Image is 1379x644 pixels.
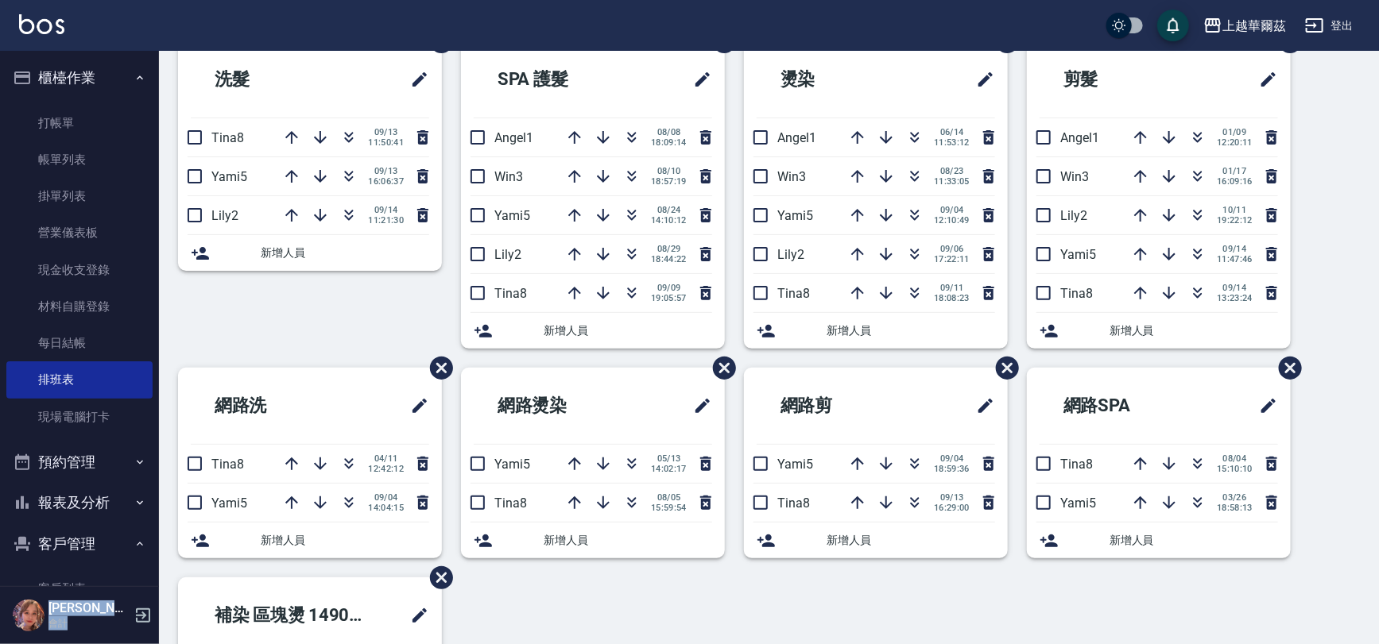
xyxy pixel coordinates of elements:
[6,361,153,398] a: 排班表
[701,345,738,391] span: 刪除班表
[1060,496,1096,511] span: Yami5
[1217,293,1253,303] span: 13:23:24
[757,377,912,434] h2: 網路剪
[6,399,153,435] a: 現場電腦打卡
[777,496,810,511] span: Tina8
[777,457,813,472] span: Yami5
[744,313,1008,349] div: 新增人員
[1217,137,1253,148] span: 12:20:11
[651,205,687,215] span: 08/24
[13,600,45,631] img: Person
[401,387,429,425] span: 修改班表的標題
[827,322,995,339] span: 新增人員
[368,464,404,474] span: 12:42:12
[1249,387,1278,425] span: 修改班表的標題
[934,503,970,513] span: 16:29:00
[368,453,404,464] span: 04/11
[368,176,404,187] span: 16:06:37
[211,496,247,511] span: Yami5
[6,325,153,361] a: 每日結帳
[934,166,970,176] span: 08/23
[757,51,903,108] h2: 燙染
[494,247,521,262] span: Lily2
[934,244,970,254] span: 09/06
[1217,283,1253,293] span: 09/14
[1040,377,1202,434] h2: 網路SPA
[1217,244,1253,254] span: 09/14
[1110,322,1278,339] span: 新增人員
[494,286,527,301] span: Tina8
[651,492,687,503] span: 08/05
[19,14,64,34] img: Logo
[1040,51,1186,108] h2: 剪髮
[777,286,810,301] span: Tina8
[474,51,637,108] h2: SPA 護髮
[6,105,153,141] a: 打帳單
[777,169,806,184] span: Win3
[191,51,337,108] h2: 洗髮
[1060,286,1093,301] span: Tina8
[934,205,970,215] span: 09/04
[651,464,687,474] span: 14:02:17
[544,532,712,549] span: 新增人員
[651,166,687,176] span: 08/10
[6,482,153,523] button: 報表及分析
[651,176,687,187] span: 18:57:19
[544,322,712,339] span: 新增人員
[494,208,530,223] span: Yami5
[211,130,244,145] span: Tina8
[494,169,523,184] span: Win3
[1060,208,1087,223] span: Lily2
[651,215,687,226] span: 14:10:12
[934,215,970,226] span: 12:10:49
[211,208,238,223] span: Lily2
[191,377,346,434] h2: 網路洗
[651,503,687,513] span: 15:59:54
[1222,16,1286,36] div: 上越華爾茲
[934,137,970,148] span: 11:53:12
[1267,345,1304,391] span: 刪除班表
[934,492,970,503] span: 09/13
[48,616,130,631] p: 會計
[651,283,687,293] span: 09/09
[651,127,687,137] span: 08/08
[934,293,970,303] span: 18:08:23
[1249,60,1278,98] span: 修改班表的標題
[6,141,153,178] a: 帳單列表
[1217,492,1253,503] span: 03/26
[1217,127,1253,137] span: 01/09
[1027,313,1291,349] div: 新增人員
[368,137,404,148] span: 11:50:41
[211,457,244,472] span: Tina8
[368,166,404,176] span: 09/13
[966,60,995,98] span: 修改班表的標題
[1217,205,1253,215] span: 10/11
[368,503,404,513] span: 14:04:15
[934,464,970,474] span: 18:59:36
[827,532,995,549] span: 新增人員
[178,523,442,558] div: 新增人員
[368,492,404,503] span: 09/04
[368,127,404,137] span: 09/13
[934,127,970,137] span: 06/14
[494,496,527,511] span: Tina8
[1157,10,1189,41] button: save
[474,377,637,434] h2: 網路燙染
[418,554,455,601] span: 刪除班表
[1060,169,1089,184] span: Win3
[494,130,533,145] span: Angel1
[191,587,389,644] h2: 補染 區塊燙 1490燙染
[684,387,712,425] span: 修改班表的標題
[461,523,725,558] div: 新增人員
[461,313,725,349] div: 新增人員
[368,205,404,215] span: 09/14
[984,345,1021,391] span: 刪除班表
[368,215,404,226] span: 11:21:30
[6,178,153,214] a: 掛單列表
[934,176,970,187] span: 11:33:05
[6,252,153,288] a: 現金收支登錄
[777,130,816,145] span: Angel1
[6,214,153,251] a: 營業儀表板
[934,453,970,464] span: 09/04
[684,60,712,98] span: 修改班表的標題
